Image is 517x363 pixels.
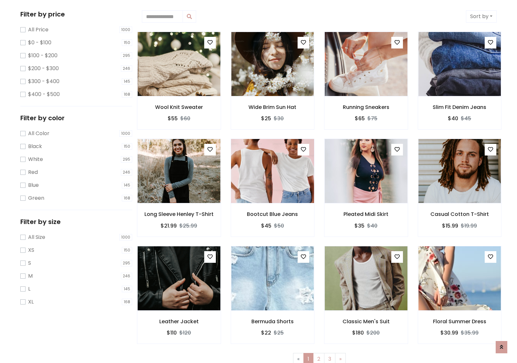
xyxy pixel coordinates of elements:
label: L [28,285,30,293]
label: Blue [28,181,39,189]
span: 1000 [119,27,132,33]
h6: $55 [168,115,178,122]
h6: Long Sleeve Henley T-Shirt [137,211,221,217]
h6: $45 [261,223,271,229]
del: $200 [366,329,380,336]
label: XL [28,298,34,306]
span: 246 [121,273,132,279]
label: All Price [28,26,48,34]
span: 168 [122,299,132,305]
del: $40 [367,222,377,230]
del: $50 [274,222,284,230]
label: $200 - $300 [28,65,59,72]
span: 145 [122,182,132,188]
del: $25 [274,329,284,336]
label: $0 - $100 [28,39,51,47]
del: $30 [274,115,284,122]
label: Red [28,168,38,176]
h6: Wide Brim Sun Hat [231,104,314,110]
span: 246 [121,169,132,176]
h6: $15.99 [442,223,458,229]
del: $120 [179,329,191,336]
span: 150 [122,39,132,46]
del: $19.99 [461,222,477,230]
h6: $21.99 [161,223,177,229]
label: S [28,259,31,267]
h6: Floral Summer Dress [418,318,501,325]
span: 295 [121,156,132,163]
span: 145 [122,286,132,292]
h6: Leather Jacket [137,318,221,325]
h5: Filter by size [20,218,132,226]
label: Black [28,143,42,150]
del: $25.99 [179,222,197,230]
h6: $40 [448,115,458,122]
h6: Classic Men's Suit [324,318,408,325]
h6: Wool Knit Sweater [137,104,221,110]
h6: Bermuda Shorts [231,318,314,325]
h6: Bootcut Blue Jeans [231,211,314,217]
del: $75 [367,115,377,122]
span: 246 [121,65,132,72]
del: $60 [180,115,190,122]
h6: $180 [352,330,364,336]
h6: Casual Cotton T-Shirt [418,211,501,217]
label: $100 - $200 [28,52,58,59]
span: 295 [121,52,132,59]
h6: Slim Fit Denim Jeans [418,104,501,110]
label: All Size [28,233,45,241]
label: $300 - $400 [28,78,59,85]
h6: $65 [355,115,365,122]
h5: Filter by price [20,10,132,18]
span: 1000 [119,234,132,240]
label: $400 - $500 [28,91,60,98]
h6: $110 [167,330,177,336]
del: $35.99 [461,329,479,336]
del: $45 [461,115,471,122]
h6: $35 [354,223,364,229]
span: » [339,355,342,363]
button: Sort by [466,10,497,23]
span: 1000 [119,130,132,137]
label: White [28,155,43,163]
h6: $22 [261,330,271,336]
span: 150 [122,143,132,150]
label: Green [28,194,44,202]
label: XS [28,246,34,254]
span: 295 [121,260,132,266]
h6: Pleated Midi Skirt [324,211,408,217]
span: 168 [122,195,132,201]
label: M [28,272,33,280]
h5: Filter by color [20,114,132,122]
span: 168 [122,91,132,98]
h6: Running Sneakers [324,104,408,110]
h6: $30.99 [440,330,458,336]
h6: $25 [261,115,271,122]
span: 145 [122,78,132,85]
label: All Color [28,130,49,137]
span: 150 [122,247,132,253]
